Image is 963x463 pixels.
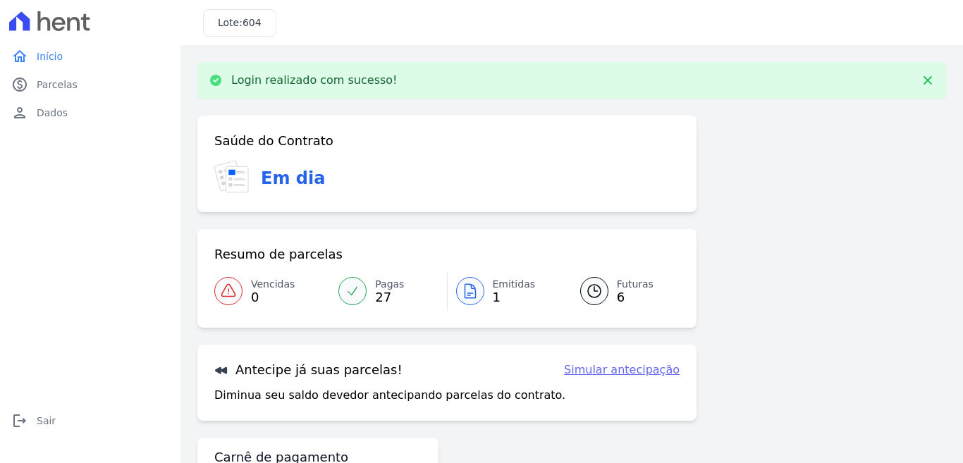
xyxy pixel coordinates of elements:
[11,76,28,93] i: paid
[251,292,295,303] span: 0
[617,277,654,292] span: Futuras
[375,292,404,303] span: 27
[563,271,680,311] a: Futuras 6
[375,277,404,292] span: Pagas
[617,292,654,303] span: 6
[37,414,56,428] span: Sair
[214,132,333,149] h3: Saúde do Contrato
[330,271,446,311] a: Pagas 27
[11,48,28,65] i: home
[11,104,28,121] i: person
[251,277,295,292] span: Vencidas
[218,16,262,30] h3: Lote:
[214,246,343,263] h3: Resumo de parcelas
[243,17,262,28] span: 604
[6,42,175,70] a: homeInício
[214,271,330,311] a: Vencidas 0
[37,106,68,120] span: Dados
[214,387,565,404] p: Diminua seu saldo devedor antecipando parcelas do contrato.
[231,73,398,87] p: Login realizado com sucesso!
[6,70,175,99] a: paidParcelas
[214,362,403,378] h3: Antecipe já suas parcelas!
[37,49,63,63] span: Início
[6,99,175,127] a: personDados
[37,78,78,92] span: Parcelas
[11,412,28,429] i: logout
[493,277,536,292] span: Emitidas
[493,292,536,303] span: 1
[448,271,563,311] a: Emitidas 1
[6,407,175,435] a: logoutSair
[261,166,325,191] h3: Em dia
[564,362,680,378] a: Simular antecipação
